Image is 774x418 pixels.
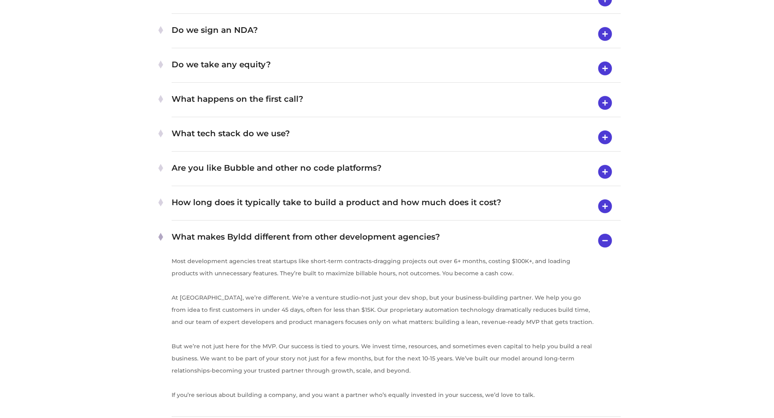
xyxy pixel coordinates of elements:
img: plus-1 [155,59,166,70]
img: plus-1 [155,232,166,242]
img: open-icon [595,127,615,148]
h4: Are you like Bubble and other no code platforms? [172,161,621,182]
img: plus-1 [155,25,166,35]
p: At [GEOGRAPHIC_DATA], we’re different. We’re a venture studio-not just your dev shop, but your bu... [172,292,596,328]
h4: Do we sign an NDA? [172,24,621,45]
img: plus-1 [155,94,166,104]
h4: What makes Byldd different from other development agencies? [172,230,621,251]
img: open-icon [595,161,615,182]
p: Most development agencies treat startups like short-term contracts-dragging projects out over 6+ ... [172,255,596,279]
img: open-icon [595,92,615,114]
img: open-icon [595,58,615,79]
h4: What tech stack do we use? [172,127,621,148]
p: But we’re not just here for the MVP. Our success is tied to yours. We invest time, resources, and... [172,340,596,377]
img: plus-1 [155,163,166,173]
img: close-icon [595,230,615,251]
img: plus-1 [155,197,166,208]
h4: What happens on the first call? [172,92,621,114]
p: If you’re serious about building a company, and you want a partner who’s equally invested in your... [172,389,596,401]
h4: How long does it typically take to build a product and how much does it cost? [172,196,621,217]
h4: Do we take any equity? [172,58,621,79]
img: open-icon [595,196,615,217]
img: plus-1 [155,128,166,139]
img: open-icon [595,24,615,45]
